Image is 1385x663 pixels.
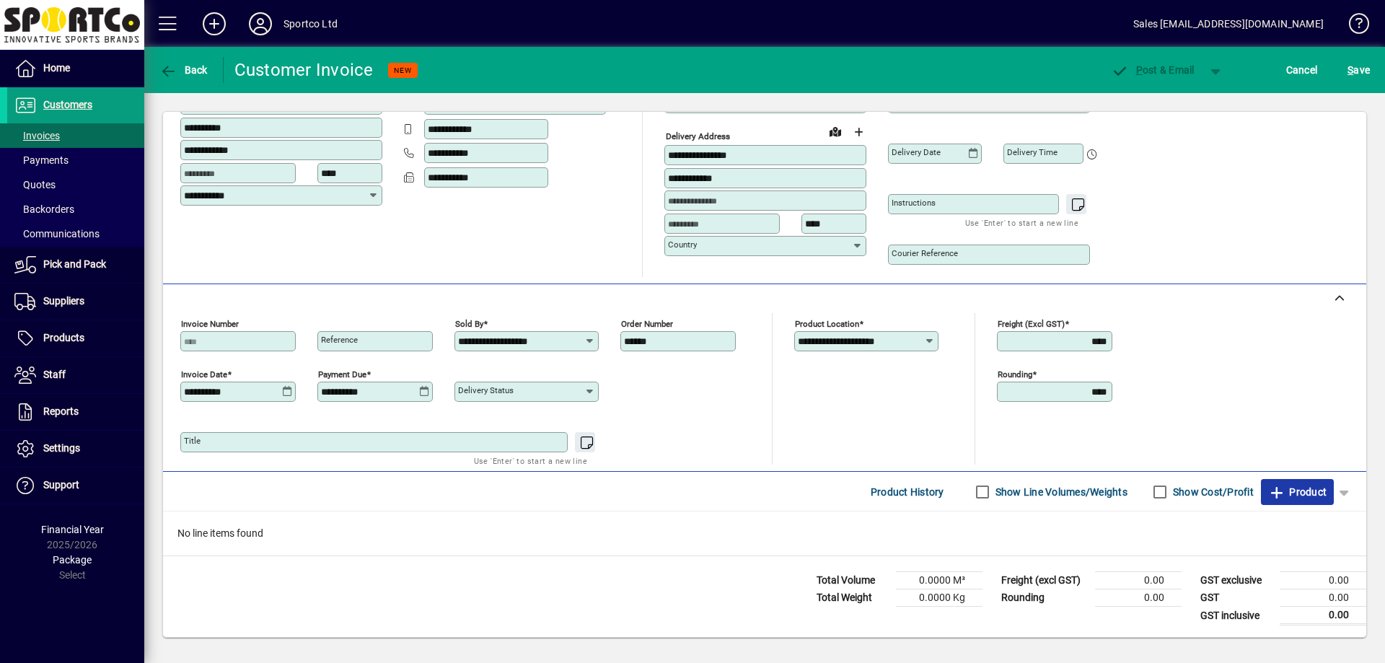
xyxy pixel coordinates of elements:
[43,405,79,417] span: Reports
[993,485,1127,499] label: Show Line Volumes/Weights
[1007,147,1058,157] mat-label: Delivery time
[965,214,1078,231] mat-hint: Use 'Enter' to start a new line
[1133,12,1324,35] div: Sales [EMAIL_ADDRESS][DOMAIN_NAME]
[458,385,514,395] mat-label: Delivery status
[1344,57,1373,83] button: Save
[847,120,870,144] button: Choose address
[1170,485,1254,499] label: Show Cost/Profit
[1280,572,1366,589] td: 0.00
[824,120,847,143] a: View on map
[43,99,92,110] span: Customers
[1193,589,1280,607] td: GST
[1347,58,1370,82] span: ave
[7,172,144,197] a: Quotes
[795,319,859,329] mat-label: Product location
[1193,607,1280,625] td: GST inclusive
[7,197,144,221] a: Backorders
[14,179,56,190] span: Quotes
[1136,64,1143,76] span: P
[1283,57,1322,83] button: Cancel
[1268,480,1327,504] span: Product
[43,62,70,74] span: Home
[7,247,144,283] a: Pick and Pack
[156,57,211,83] button: Back
[14,203,74,215] span: Backorders
[1095,589,1182,607] td: 0.00
[455,319,483,329] mat-label: Sold by
[896,572,982,589] td: 0.0000 M³
[668,240,697,250] mat-label: Country
[181,319,239,329] mat-label: Invoice number
[14,154,69,166] span: Payments
[43,258,106,270] span: Pick and Pack
[234,58,374,82] div: Customer Invoice
[621,319,673,329] mat-label: Order number
[43,442,80,454] span: Settings
[144,57,224,83] app-page-header-button: Back
[474,452,587,469] mat-hint: Use 'Enter' to start a new line
[43,295,84,307] span: Suppliers
[1280,607,1366,625] td: 0.00
[43,369,66,380] span: Staff
[809,589,896,607] td: Total Weight
[43,332,84,343] span: Products
[994,589,1095,607] td: Rounding
[892,147,941,157] mat-label: Delivery date
[159,64,208,76] span: Back
[163,511,1366,556] div: No line items found
[1338,3,1367,50] a: Knowledge Base
[43,479,79,491] span: Support
[7,467,144,504] a: Support
[283,12,338,35] div: Sportco Ltd
[14,228,100,240] span: Communications
[998,369,1032,379] mat-label: Rounding
[1347,64,1353,76] span: S
[7,221,144,246] a: Communications
[184,436,201,446] mat-label: Title
[892,248,958,258] mat-label: Courier Reference
[394,66,412,75] span: NEW
[7,123,144,148] a: Invoices
[7,431,144,467] a: Settings
[7,320,144,356] a: Products
[892,198,936,208] mat-label: Instructions
[1193,572,1280,589] td: GST exclusive
[41,524,104,535] span: Financial Year
[1104,57,1202,83] button: Post & Email
[181,369,227,379] mat-label: Invoice date
[14,130,60,141] span: Invoices
[7,357,144,393] a: Staff
[1095,572,1182,589] td: 0.00
[318,369,366,379] mat-label: Payment due
[809,572,896,589] td: Total Volume
[53,554,92,566] span: Package
[865,479,950,505] button: Product History
[871,480,944,504] span: Product History
[191,11,237,37] button: Add
[1261,479,1334,505] button: Product
[998,319,1065,329] mat-label: Freight (excl GST)
[1111,64,1195,76] span: ost & Email
[994,572,1095,589] td: Freight (excl GST)
[7,148,144,172] a: Payments
[1280,589,1366,607] td: 0.00
[7,51,144,87] a: Home
[1286,58,1318,82] span: Cancel
[896,589,982,607] td: 0.0000 Kg
[237,11,283,37] button: Profile
[7,394,144,430] a: Reports
[7,284,144,320] a: Suppliers
[321,335,358,345] mat-label: Reference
